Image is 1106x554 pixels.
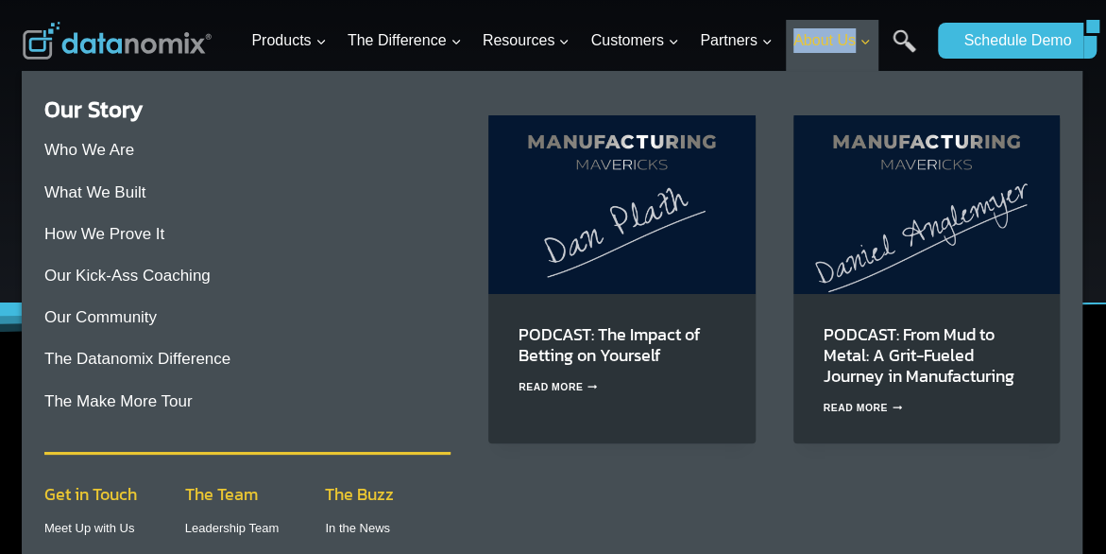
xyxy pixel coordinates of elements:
[44,481,137,507] span: Get in Touch
[44,350,230,368] a: The Datanomix Difference
[325,521,390,535] a: In the News
[44,93,143,126] a: Our Story
[893,29,916,72] a: Search
[519,382,598,392] a: Read More
[44,225,164,243] a: How We Prove It
[700,28,772,53] span: Partners
[938,23,1083,59] a: Schedule Demo
[185,481,258,507] span: The Team
[348,28,462,53] span: The Difference
[488,115,756,293] img: Dan Plath on Manufacturing Mavericks
[1012,463,1106,554] iframe: Chat Widget
[244,10,928,72] nav: Primary Navigation
[251,28,326,53] span: Products
[44,141,134,159] a: Who We Are
[23,22,212,60] img: Datanomix
[519,321,700,368] a: PODCAST: The Impact of Betting on Yourself
[44,183,145,201] a: What We Built
[793,28,871,53] span: About Us
[325,481,394,507] span: The Buzz
[591,28,679,53] span: Customers
[824,321,1014,389] a: PODCAST: From Mud to Metal: A Grit-Fueled Journey in Manufacturing
[185,521,280,535] a: Leadership Team
[793,115,1061,293] img: Daniel Anglemyer’s journey from hog barns to shop leadership shows how grit, culture, and tech ca...
[44,392,193,410] a: The Make More Tour
[483,28,570,53] span: Resources
[44,267,211,285] a: Our Kick-Ass Coaching
[44,308,157,326] a: Our Community
[824,403,903,413] a: Read More
[44,521,134,535] a: Meet Up with Us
